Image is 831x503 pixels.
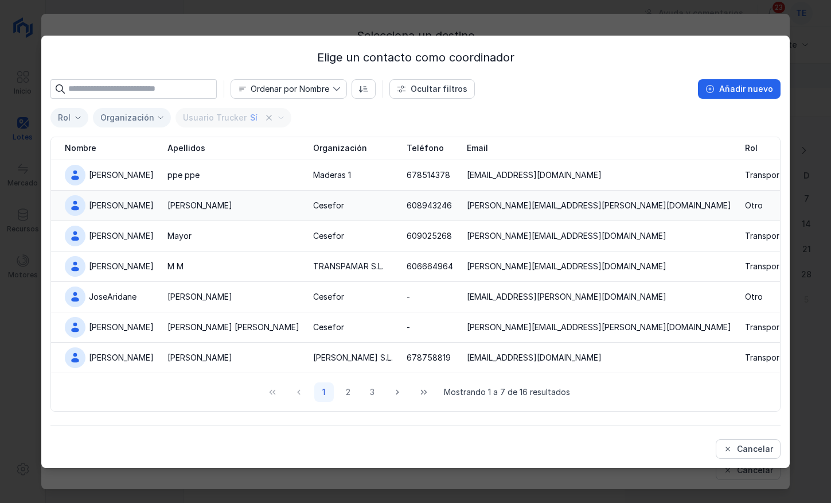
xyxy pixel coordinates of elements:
[719,83,773,95] div: Añadir nuevo
[716,439,781,459] button: Cancelar
[313,169,351,181] div: Maderas 1
[407,352,451,363] div: 678758819
[407,261,453,272] div: 606664964
[313,142,367,154] span: Organización
[50,49,780,65] div: Elige un contacto como coordinador
[231,80,333,98] span: Nombre
[167,261,184,272] div: M M
[65,142,96,154] span: Nombre
[89,230,154,242] div: [PERSON_NAME]
[745,291,763,303] div: Otro
[314,382,334,402] button: Page 1
[313,291,344,303] div: Cesefor
[745,142,758,154] span: Rol
[745,169,797,181] div: Transportista
[89,261,154,272] div: [PERSON_NAME]
[698,79,781,99] button: Añadir nuevo
[467,352,602,363] div: [EMAIL_ADDRESS][DOMAIN_NAME]
[51,108,74,127] span: Seleccionar
[251,85,329,93] div: Ordenar por Nombre
[467,291,666,303] div: [EMAIL_ADDRESS][PERSON_NAME][DOMAIN_NAME]
[313,230,344,242] div: Cesefor
[467,169,602,181] div: [EMAIL_ADDRESS][DOMAIN_NAME]
[407,142,444,154] span: Teléfono
[467,261,666,272] div: [PERSON_NAME][EMAIL_ADDRESS][DOMAIN_NAME]
[737,443,773,455] div: Cancelar
[745,352,797,363] div: Transportista
[407,169,450,181] div: 678514378
[407,322,410,333] div: -
[362,382,382,402] button: Page 3
[167,230,192,242] div: Mayor
[89,169,154,181] div: [PERSON_NAME]
[407,200,452,211] div: 608943246
[167,322,299,333] div: [PERSON_NAME] [PERSON_NAME]
[58,113,71,122] div: Rol
[467,230,666,242] div: [PERSON_NAME][EMAIL_ADDRESS][DOMAIN_NAME]
[407,230,452,242] div: 609025268
[467,142,488,154] span: Email
[745,322,797,333] div: Transportista
[89,352,154,363] div: [PERSON_NAME]
[467,322,731,333] div: [PERSON_NAME][EMAIL_ADDRESS][PERSON_NAME][DOMAIN_NAME]
[313,352,393,363] div: [PERSON_NAME] S.L.
[167,200,232,211] div: [PERSON_NAME]
[167,169,200,181] div: ppe ppe
[89,200,154,211] div: [PERSON_NAME]
[89,291,136,303] div: JoseAridane
[313,322,344,333] div: Cesefor
[467,200,731,211] div: [PERSON_NAME][EMAIL_ADDRESS][PERSON_NAME][DOMAIN_NAME]
[100,113,154,122] div: Organización
[745,230,797,242] div: Transportista
[745,261,797,272] div: Transportista
[89,322,154,333] div: [PERSON_NAME]
[387,382,408,402] button: Next Page
[167,142,205,154] span: Apellidos
[313,261,384,272] div: TRANSPAMAR S.L.
[167,291,232,303] div: [PERSON_NAME]
[338,382,358,402] button: Page 2
[407,291,410,303] div: -
[745,200,763,211] div: Otro
[389,79,475,99] button: Ocultar filtros
[167,352,232,363] div: [PERSON_NAME]
[313,200,344,211] div: Cesefor
[411,83,467,95] div: Ocultar filtros
[444,386,570,398] span: Mostrando 1 a 7 de 16 resultados
[413,382,435,402] button: Last Page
